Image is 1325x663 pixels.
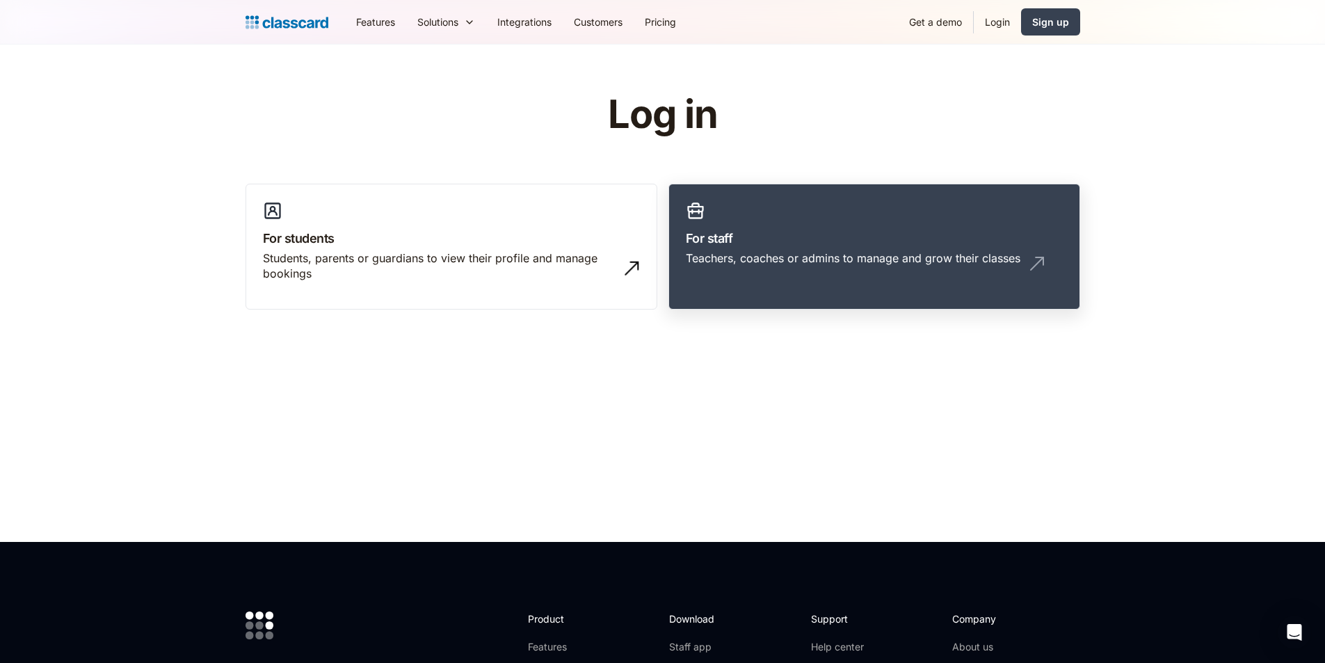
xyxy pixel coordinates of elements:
[669,640,726,654] a: Staff app
[263,229,640,248] h3: For students
[406,6,486,38] div: Solutions
[345,6,406,38] a: Features
[1032,15,1069,29] div: Sign up
[246,13,328,32] a: home
[263,250,612,282] div: Students, parents or guardians to view their profile and manage bookings
[952,612,1045,626] h2: Company
[811,612,867,626] h2: Support
[952,640,1045,654] a: About us
[669,612,726,626] h2: Download
[898,6,973,38] a: Get a demo
[246,184,657,310] a: For studentsStudents, parents or guardians to view their profile and manage bookings
[417,15,458,29] div: Solutions
[563,6,634,38] a: Customers
[486,6,563,38] a: Integrations
[686,250,1020,266] div: Teachers, coaches or admins to manage and grow their classes
[442,93,883,136] h1: Log in
[528,612,602,626] h2: Product
[686,229,1063,248] h3: For staff
[974,6,1021,38] a: Login
[1278,616,1311,649] div: Open Intercom Messenger
[634,6,687,38] a: Pricing
[1021,8,1080,35] a: Sign up
[811,640,867,654] a: Help center
[668,184,1080,310] a: For staffTeachers, coaches or admins to manage and grow their classes
[528,640,602,654] a: Features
